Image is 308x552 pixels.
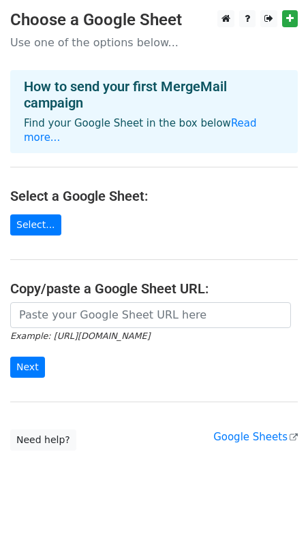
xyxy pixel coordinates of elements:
small: Example: [URL][DOMAIN_NAME] [10,331,150,341]
h4: How to send your first MergeMail campaign [24,78,284,111]
h4: Select a Google Sheet: [10,188,298,204]
a: Google Sheets [213,431,298,443]
h4: Copy/paste a Google Sheet URL: [10,280,298,297]
p: Use one of the options below... [10,35,298,50]
iframe: Chat Widget [240,487,308,552]
h3: Choose a Google Sheet [10,10,298,30]
input: Next [10,357,45,378]
p: Find your Google Sheet in the box below [24,116,284,145]
input: Paste your Google Sheet URL here [10,302,291,328]
a: Select... [10,214,61,236]
a: Read more... [24,117,257,144]
a: Need help? [10,429,76,451]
